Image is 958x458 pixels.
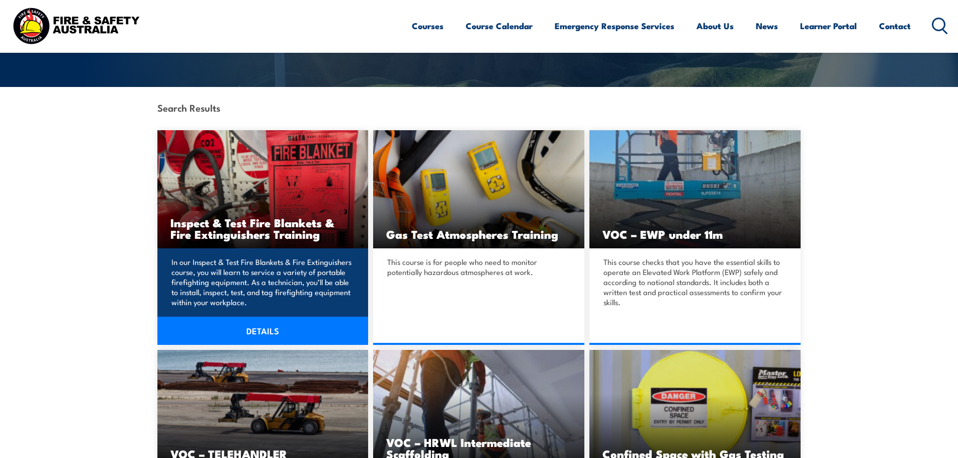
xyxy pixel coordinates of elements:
a: Contact [879,13,911,39]
a: Learner Portal [800,13,857,39]
a: Courses [412,13,444,39]
p: This course is for people who need to monitor potentially hazardous atmospheres at work. [387,257,567,277]
h3: VOC – EWP under 11m [602,228,788,240]
img: Gas Testing Atmospheres training [373,130,584,248]
p: In our Inspect & Test Fire Blankets & Fire Extinguishers course, you will learn to service a vari... [171,257,352,307]
p: This course checks that you have the essential skills to operate an Elevated Work Platform (EWP) ... [603,257,783,307]
h3: Gas Test Atmospheres Training [386,228,571,240]
img: VOC – EWP under 11m [589,130,801,248]
strong: Search Results [157,101,220,114]
a: Gas Test Atmospheres Training [373,130,584,248]
img: Inspect & Test Fire Blankets & Fire Extinguishers Training [157,130,369,248]
h3: Inspect & Test Fire Blankets & Fire Extinguishers Training [170,217,356,240]
a: DETAILS [157,317,369,345]
a: Course Calendar [466,13,533,39]
a: Emergency Response Services [555,13,674,39]
a: About Us [696,13,734,39]
a: News [756,13,778,39]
